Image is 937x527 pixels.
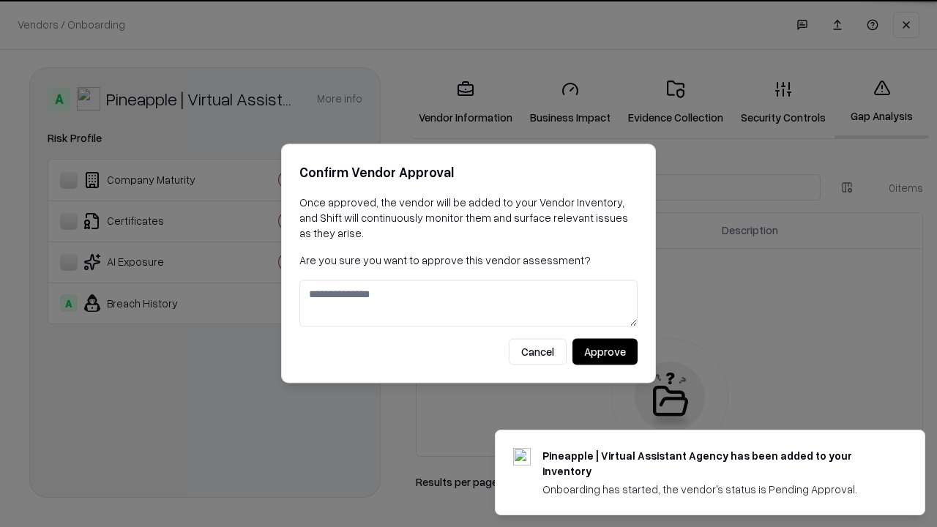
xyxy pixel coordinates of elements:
div: Pineapple | Virtual Assistant Agency has been added to your inventory [542,448,889,479]
p: Once approved, the vendor will be added to your Vendor Inventory, and Shift will continuously mon... [299,195,638,241]
button: Cancel [509,339,567,365]
p: Are you sure you want to approve this vendor assessment? [299,253,638,268]
div: Onboarding has started, the vendor's status is Pending Approval. [542,482,889,497]
button: Approve [572,339,638,365]
img: trypineapple.com [513,448,531,466]
h2: Confirm Vendor Approval [299,162,638,183]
